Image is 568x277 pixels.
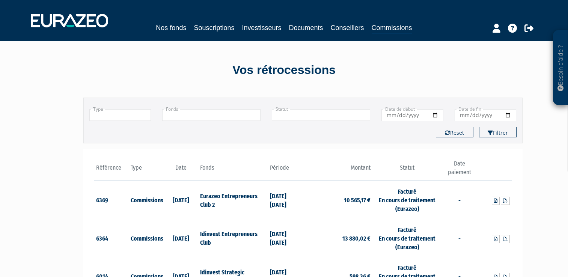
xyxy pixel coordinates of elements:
[198,219,268,257] td: Idinvest Entrepreneurs Club
[198,181,268,219] td: Eurazeo Entrepreneurs Club 2
[436,127,473,137] button: Reset
[331,23,364,33] a: Conseillers
[268,181,303,219] td: [DATE] [DATE]
[70,62,498,79] div: Vos rétrocessions
[242,23,281,33] a: Investisseurs
[156,23,186,33] a: Nos fonds
[164,219,199,257] td: [DATE]
[268,219,303,257] td: [DATE] [DATE]
[303,181,372,219] td: 10 565,17 €
[372,23,412,34] a: Commissions
[372,160,442,181] th: Statut
[442,219,477,257] td: -
[442,181,477,219] td: -
[94,160,129,181] th: Référence
[198,160,268,181] th: Fonds
[129,181,164,219] td: Commissions
[303,219,372,257] td: 13 880,02 €
[94,219,129,257] td: 6364
[194,23,234,33] a: Souscriptions
[303,160,372,181] th: Montant
[164,160,199,181] th: Date
[289,23,323,33] a: Documents
[268,160,303,181] th: Période
[372,219,442,257] td: Facturé En cours de traitement (Eurazeo)
[442,160,477,181] th: Date paiement
[129,160,164,181] th: Type
[372,181,442,219] td: Facturé En cours de traitement (Eurazeo)
[164,181,199,219] td: [DATE]
[129,219,164,257] td: Commissions
[94,181,129,219] td: 6369
[556,34,565,102] p: Besoin d'aide ?
[31,14,108,27] img: 1732889491-logotype_eurazeo_blanc_rvb.png
[479,127,517,137] button: Filtrer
